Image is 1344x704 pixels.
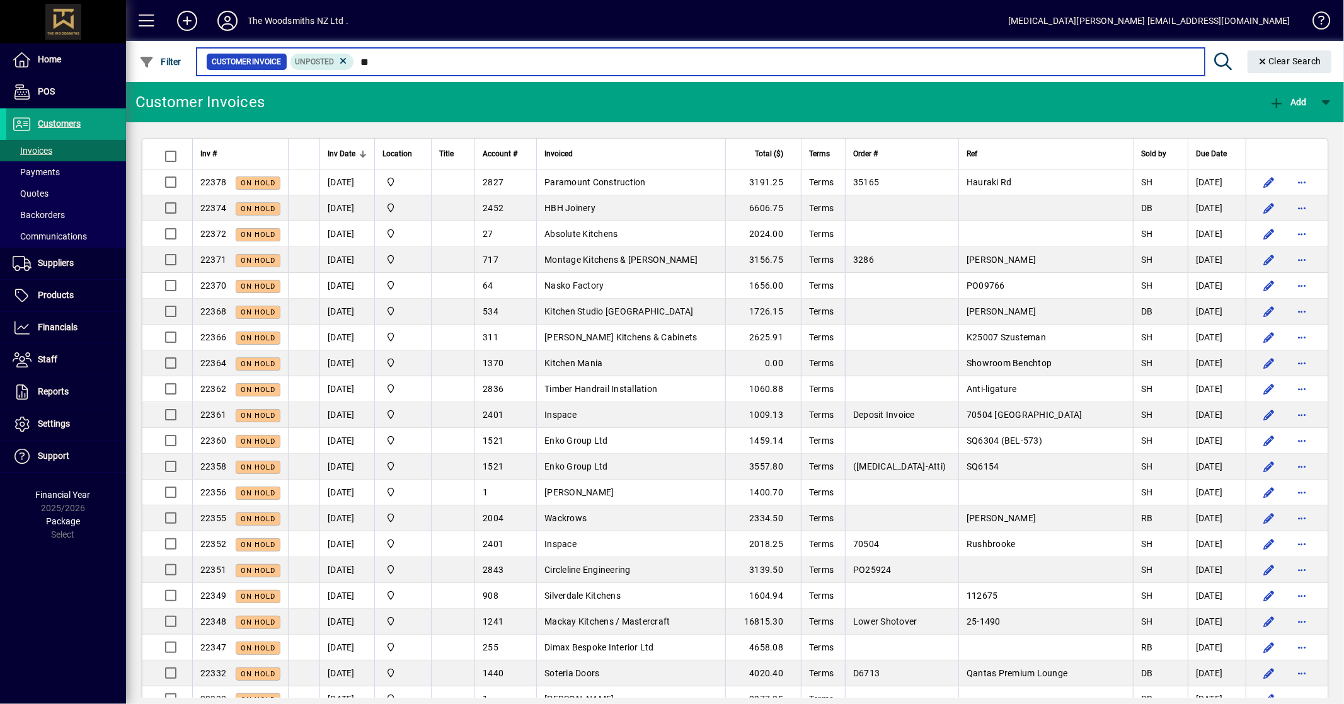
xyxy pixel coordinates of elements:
[319,402,374,428] td: [DATE]
[1141,306,1153,316] span: DB
[6,280,126,311] a: Products
[1292,430,1312,451] button: More options
[241,308,275,316] span: On hold
[1008,11,1290,31] div: [MEDICAL_DATA][PERSON_NAME] [EMAIL_ADDRESS][DOMAIN_NAME]
[319,247,374,273] td: [DATE]
[328,147,367,161] div: Inv Date
[853,255,874,265] span: 3286
[241,334,275,342] span: On hold
[1248,50,1332,73] button: Clear
[200,565,226,575] span: 22351
[967,358,1052,368] span: Showroom Benchtop
[382,408,423,422] span: The Woodsmiths
[1259,456,1279,476] button: Edit
[1292,379,1312,399] button: More options
[1188,170,1246,195] td: [DATE]
[319,583,374,609] td: [DATE]
[967,539,1016,549] span: Rushbrooke
[38,86,55,96] span: POS
[200,147,280,161] div: Inv #
[967,306,1036,316] span: [PERSON_NAME]
[1292,482,1312,502] button: More options
[38,258,74,268] span: Suppliers
[200,255,226,265] span: 22371
[544,461,608,471] span: Enko Group Ltd
[809,384,834,394] span: Terms
[544,487,614,497] span: [PERSON_NAME]
[328,147,355,161] span: Inv Date
[725,557,801,583] td: 3139.50
[725,402,801,428] td: 1009.13
[809,255,834,265] span: Terms
[1292,405,1312,425] button: More options
[1258,56,1322,66] span: Clear Search
[1141,332,1153,342] span: SH
[241,257,275,265] span: On hold
[809,229,834,239] span: Terms
[809,487,834,497] span: Terms
[241,567,275,575] span: On hold
[382,330,423,344] span: The Woodsmiths
[483,306,498,316] span: 534
[1141,147,1180,161] div: Sold by
[483,436,503,446] span: 1521
[1141,591,1153,601] span: SH
[1259,275,1279,296] button: Edit
[6,344,126,376] a: Staff
[1259,327,1279,347] button: Edit
[1141,539,1153,549] span: SH
[853,410,915,420] span: Deposit Invoice
[853,461,946,471] span: ([MEDICAL_DATA]-Atti)
[241,463,275,471] span: On hold
[1259,353,1279,373] button: Edit
[1292,198,1312,218] button: More options
[382,511,423,525] span: The Woodsmiths
[241,179,275,187] span: On hold
[382,563,423,577] span: The Woodsmiths
[382,147,423,161] div: Location
[296,57,335,66] span: Unposted
[483,255,498,265] span: 717
[13,210,65,220] span: Backorders
[1188,376,1246,402] td: [DATE]
[1188,454,1246,480] td: [DATE]
[38,451,69,461] span: Support
[1292,301,1312,321] button: More options
[1259,611,1279,632] button: Edit
[200,539,226,549] span: 22352
[1196,147,1238,161] div: Due Date
[1188,195,1246,221] td: [DATE]
[544,147,718,161] div: Invoiced
[6,226,126,247] a: Communications
[725,376,801,402] td: 1060.88
[967,255,1036,265] span: [PERSON_NAME]
[809,436,834,446] span: Terms
[725,505,801,531] td: 2334.50
[319,195,374,221] td: [DATE]
[1188,325,1246,350] td: [DATE]
[13,167,60,177] span: Payments
[1141,384,1153,394] span: SH
[200,436,226,446] span: 22360
[1303,3,1328,43] a: Knowledge Base
[135,92,265,112] div: Customer Invoices
[6,140,126,161] a: Invoices
[319,170,374,195] td: [DATE]
[967,513,1036,523] span: [PERSON_NAME]
[809,306,834,316] span: Terms
[1292,508,1312,528] button: More options
[241,437,275,446] span: On hold
[319,531,374,557] td: [DATE]
[241,592,275,601] span: On hold
[382,356,423,370] span: The Woodsmiths
[483,539,503,549] span: 2401
[1188,505,1246,531] td: [DATE]
[1188,221,1246,247] td: [DATE]
[483,410,503,420] span: 2401
[853,565,892,575] span: PO25924
[967,384,1016,394] span: Anti-ligature
[1188,299,1246,325] td: [DATE]
[382,382,423,396] span: The Woodsmiths
[1259,250,1279,270] button: Edit
[544,332,697,342] span: [PERSON_NAME] Kitchens & Cabinets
